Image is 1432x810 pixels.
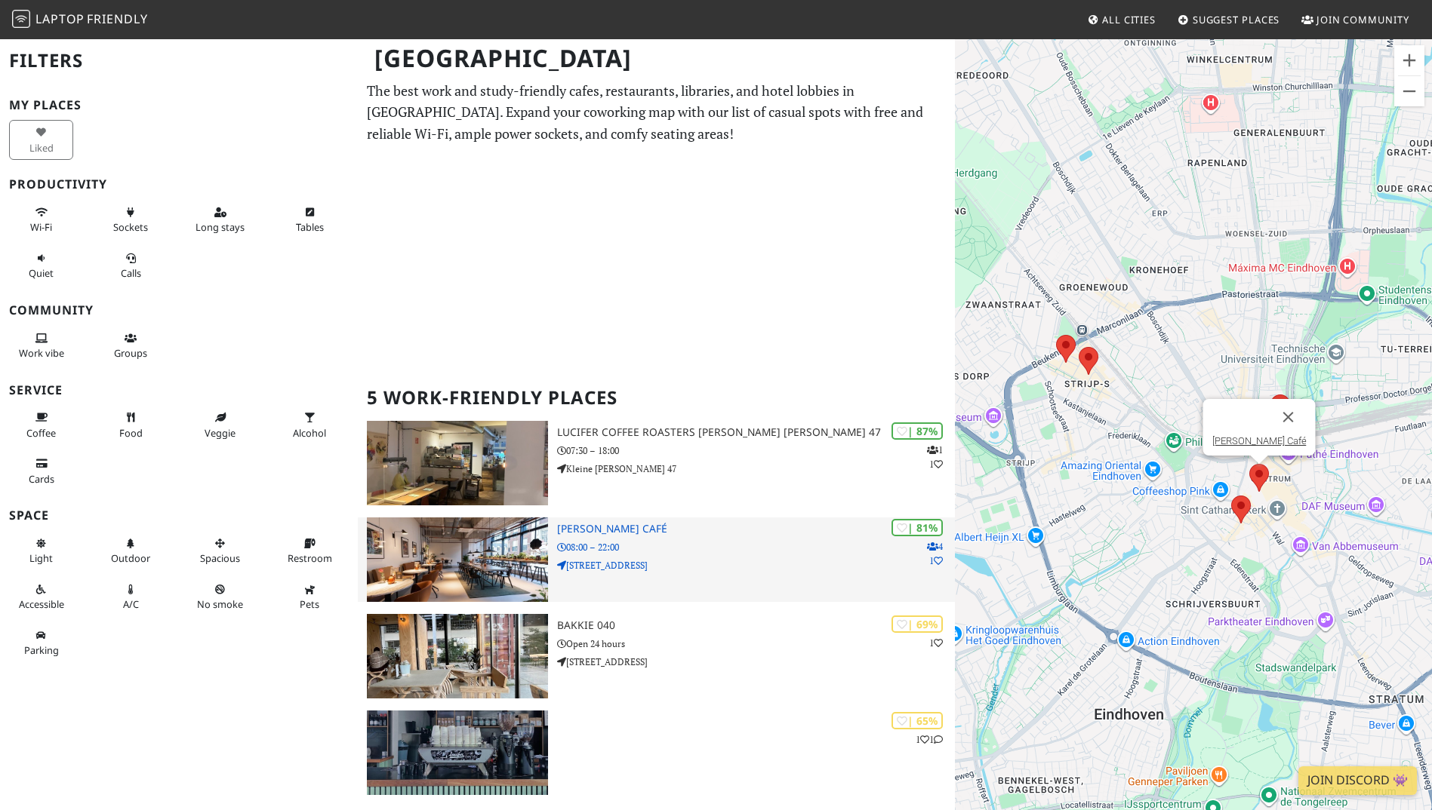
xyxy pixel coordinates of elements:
[99,246,163,286] button: Calls
[892,712,943,729] div: | 65%
[1295,6,1415,33] a: Join Community
[9,531,73,571] button: Light
[19,346,64,360] span: People working
[29,472,54,486] span: Credit cards
[99,577,163,617] button: A/C
[358,421,954,505] a: Lucifer Coffee Roasters BAR kleine berg 47 | 87% 11 Lucifer Coffee Roasters [PERSON_NAME] [PERSON...
[24,643,59,657] span: Parking
[9,405,73,445] button: Coffee
[35,11,85,27] span: Laptop
[557,655,955,669] p: [STREET_ADDRESS]
[205,426,236,440] span: Veggie
[300,597,319,611] span: Pet friendly
[12,10,30,28] img: LaptopFriendly
[200,551,240,565] span: Spacious
[1394,45,1424,75] button: Vergrößern
[9,451,73,491] button: Cards
[9,577,73,617] button: Accessible
[121,266,141,280] span: Video/audio calls
[99,326,163,366] button: Groups
[892,519,943,536] div: | 81%
[113,220,148,234] span: Power sockets
[29,266,54,280] span: Quiet
[1172,6,1286,33] a: Suggest Places
[197,597,243,611] span: Smoke free
[278,405,342,445] button: Alcohol
[9,200,73,240] button: Wi-Fi
[367,614,547,698] img: Bakkie 040
[1081,6,1162,33] a: All Cities
[188,531,252,571] button: Spacious
[1193,13,1280,26] span: Suggest Places
[188,577,252,617] button: No smoke
[1270,399,1306,435] button: Schließen
[557,540,955,554] p: 08:00 – 22:00
[12,7,148,33] a: LaptopFriendly LaptopFriendly
[892,615,943,633] div: | 69%
[367,517,547,602] img: Douwe Egberts Café
[358,614,954,698] a: Bakkie 040 | 69% 1 Bakkie 040 Open 24 hours [STREET_ADDRESS]
[892,422,943,440] div: | 87%
[19,597,64,611] span: Accessible
[927,539,943,568] p: 4 1
[296,220,324,234] span: Work-friendly tables
[29,551,53,565] span: Natural light
[367,80,945,145] p: The best work and study-friendly cafes, restaurants, libraries, and hotel lobbies in [GEOGRAPHIC_...
[557,637,955,651] p: Open 24 hours
[362,38,951,79] h1: [GEOGRAPHIC_DATA]
[111,551,150,565] span: Outdoor area
[87,11,147,27] span: Friendly
[9,303,349,318] h3: Community
[26,426,56,440] span: Coffee
[9,508,349,523] h3: Space
[367,710,547,795] img: Lucifer Coffee Roasters BAR kennedyplein 103
[367,375,945,421] h2: 5 Work-Friendly Places
[557,523,955,535] h3: [PERSON_NAME] Café
[927,443,943,471] p: 1 1
[123,597,139,611] span: Air conditioned
[557,443,955,458] p: 07:30 – 18:00
[288,551,332,565] span: Restroom
[119,426,143,440] span: Food
[278,200,342,240] button: Tables
[557,462,955,476] p: Kleine [PERSON_NAME] 47
[557,426,955,439] h3: Lucifer Coffee Roasters [PERSON_NAME] [PERSON_NAME] 47
[9,326,73,366] button: Work vibe
[188,405,252,445] button: Veggie
[9,98,349,112] h3: My Places
[557,558,955,572] p: [STREET_ADDRESS]
[358,517,954,602] a: Douwe Egberts Café | 81% 41 [PERSON_NAME] Café 08:00 – 22:00 [STREET_ADDRESS]
[278,577,342,617] button: Pets
[1102,13,1156,26] span: All Cities
[196,220,245,234] span: Long stays
[9,246,73,286] button: Quiet
[1212,435,1306,446] a: [PERSON_NAME] Café
[278,531,342,571] button: Restroom
[916,732,943,747] p: 1 1
[188,200,252,240] button: Long stays
[1317,13,1409,26] span: Join Community
[1394,76,1424,106] button: Verkleinern
[114,346,147,360] span: Group tables
[9,177,349,192] h3: Productivity
[929,636,943,650] p: 1
[99,200,163,240] button: Sockets
[293,426,326,440] span: Alcohol
[9,383,349,397] h3: Service
[99,405,163,445] button: Food
[367,421,547,505] img: Lucifer Coffee Roasters BAR kleine berg 47
[9,38,349,84] h2: Filters
[99,531,163,571] button: Outdoor
[9,623,73,663] button: Parking
[557,619,955,632] h3: Bakkie 040
[30,220,52,234] span: Stable Wi-Fi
